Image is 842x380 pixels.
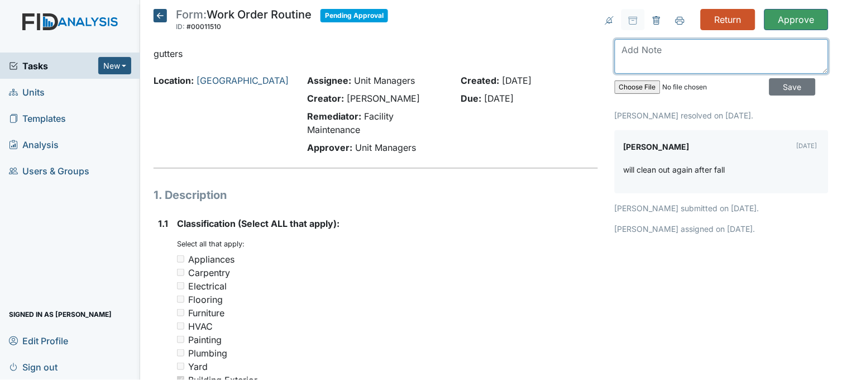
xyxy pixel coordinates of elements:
[177,255,184,263] input: Appliances
[98,57,132,74] button: New
[615,110,829,121] p: [PERSON_NAME] resolved on [DATE].
[176,9,312,34] div: Work Order Routine
[176,8,207,21] span: Form:
[308,75,352,86] strong: Assignee:
[9,332,68,349] span: Edit Profile
[485,93,514,104] span: [DATE]
[797,142,817,150] small: [DATE]
[177,336,184,343] input: Painting
[188,360,208,373] div: Yard
[188,293,223,306] div: Flooring
[9,162,89,179] span: Users & Groups
[701,9,755,30] input: Return
[308,111,362,122] strong: Remediator:
[9,306,112,323] span: Signed in as [PERSON_NAME]
[154,47,598,60] p: gutters
[186,22,221,31] span: #00011510
[9,358,58,376] span: Sign out
[461,93,482,104] strong: Due:
[188,306,224,320] div: Furniture
[320,9,388,22] span: Pending Approval
[154,187,598,203] h1: 1. Description
[188,320,213,333] div: HVAC
[188,253,235,266] div: Appliances
[624,164,725,175] p: will clean out again after fall
[347,93,420,104] span: [PERSON_NAME]
[769,78,816,96] input: Save
[9,59,98,73] a: Tasks
[177,296,184,303] input: Flooring
[615,223,829,235] p: [PERSON_NAME] assigned on [DATE].
[188,266,230,279] div: Carpentry
[177,218,339,229] span: Classification (Select ALL that apply):
[9,110,66,127] span: Templates
[9,83,45,101] span: Units
[308,142,353,153] strong: Approver:
[461,75,500,86] strong: Created:
[503,75,532,86] span: [DATE]
[764,9,829,30] input: Approve
[624,139,690,155] label: [PERSON_NAME]
[615,202,829,214] p: [PERSON_NAME] submitted on [DATE].
[177,269,184,276] input: Carpentry
[154,75,194,86] strong: Location:
[177,363,184,370] input: Yard
[9,136,59,153] span: Analysis
[158,217,168,230] label: 1.1
[177,240,245,248] small: Select all that apply:
[356,142,417,153] span: Unit Managers
[308,93,345,104] strong: Creator:
[177,349,184,357] input: Plumbing
[188,346,227,360] div: Plumbing
[188,279,227,293] div: Electrical
[176,22,185,31] span: ID:
[177,282,184,289] input: Electrical
[355,75,415,86] span: Unit Managers
[197,75,289,86] a: [GEOGRAPHIC_DATA]
[177,322,184,330] input: HVAC
[177,309,184,316] input: Furniture
[188,333,222,346] div: Painting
